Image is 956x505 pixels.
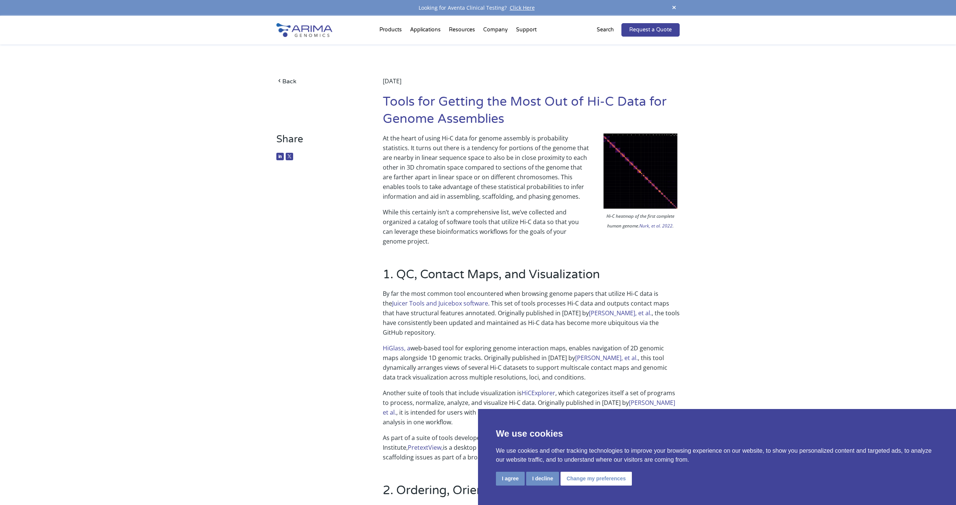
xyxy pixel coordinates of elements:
h2: 2. Ordering, Orienting, and Fixing Mis-assemblies [383,482,680,505]
a: [PERSON_NAME], et al. [589,309,652,317]
p: We use cookies [496,427,938,440]
h2: 1. QC, Contact Maps, and Visualization [383,266,680,289]
p: Search [597,25,614,35]
p: Hi-C heatmap of the first complete human genome. . [601,211,680,233]
p: Another suite of tools that include visualization is , which categorizes itself a set of programs... [383,388,680,433]
p: We use cookies and other tracking technologies to improve your browsing experience on our website... [496,446,938,464]
a: Nurk, et al. 2022 [639,223,673,229]
div: Looking for Aventa Clinical Testing? [276,3,680,13]
img: Arima-Genomics-logo [276,23,332,37]
h1: Tools for Getting the Most Out of Hi-C Data for Genome Assemblies [383,93,680,133]
a: [PERSON_NAME] et al. [383,399,675,416]
a: Click Here [507,4,538,11]
a: Read more about Peter Kerpedjiev [575,354,638,362]
a: HiCExplorer [522,389,555,397]
button: I decline [526,472,559,486]
button: I agree [496,472,525,486]
div: [DATE] [383,76,680,93]
p: web-based tool for exploring genome interaction maps, enables navigation of 2D genomic maps along... [383,343,680,388]
p: As part of a suite of tools developed by the High Performance Assembly Group at the Wellcome Sang... [383,433,680,462]
p: By far the most common tool encountered when browsing genome papers that utilize Hi-C data is the... [383,289,680,343]
a: Juicer Tools and Juicebox software [392,299,488,307]
a: PretextView, [408,443,443,452]
button: Change my preferences [561,472,632,486]
a: Back [276,76,360,86]
h3: Share [276,133,360,151]
p: At the heart of using Hi-C data for genome assembly is probability statistics. It turns out there... [383,133,680,207]
p: While this certainly isn’t a comprehensive list, we’ve collected and organized a catalog of softw... [383,207,680,246]
a: HiGlass, a [383,344,410,352]
a: Request a Quote [621,23,680,37]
